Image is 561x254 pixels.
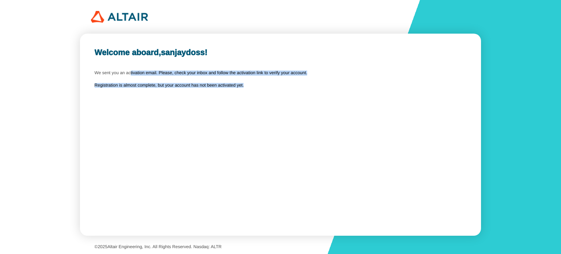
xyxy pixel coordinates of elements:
p: © Altair Engineering, Inc. All Rights Reserved. Nasdaq: ALTR [95,244,467,250]
unity-typography: Registration is almost complete, but your account has not been activated yet. [95,83,467,88]
span: 2025 [98,244,107,249]
b: sanjaydoss [161,48,205,57]
unity-typography: We sent you an activation email. Please, check your inbox and follow the activation link to verif... [95,71,467,76]
unity-typography: Welcome aboard, ! [95,48,467,57]
img: 320px-Altair_logo.png [91,11,148,23]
